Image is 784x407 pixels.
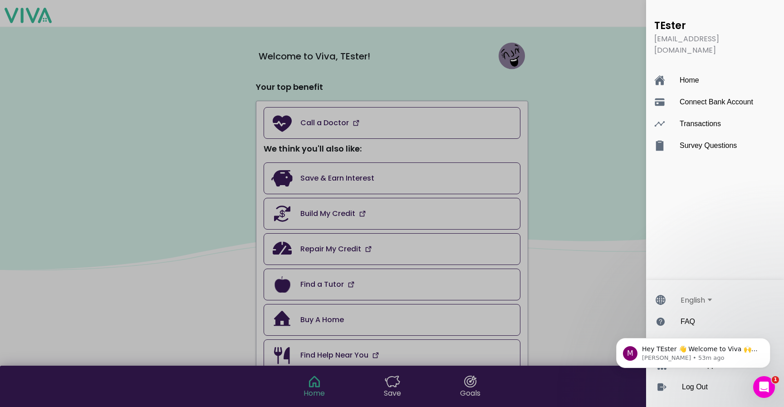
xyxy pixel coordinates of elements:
[682,383,765,391] ion-label: Log Out
[650,33,780,56] ion-note: [EMAIL_ADDRESS][DOMAIN_NAME]
[680,76,769,84] ion-label: Home
[680,120,769,128] ion-label: Transactions
[680,142,769,150] ion-label: Survey Questions
[753,376,775,398] iframe: Intercom live chat
[651,311,784,333] a: FAQ
[650,18,780,33] ion-list-header: TEster
[603,319,784,382] iframe: Intercom notifications message
[680,98,769,106] ion-label: Connect Bank Account
[772,376,779,383] span: 1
